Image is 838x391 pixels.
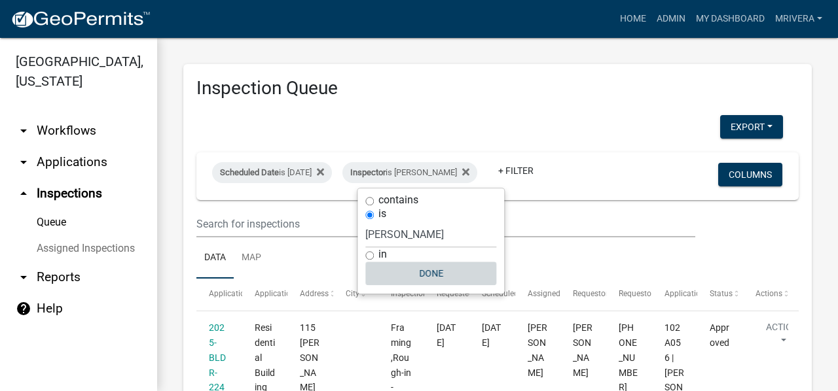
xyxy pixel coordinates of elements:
[615,7,651,31] a: Home
[378,195,418,205] label: contains
[342,162,477,183] div: is [PERSON_NAME]
[16,154,31,170] i: arrow_drop_down
[16,123,31,139] i: arrow_drop_down
[573,322,592,377] span: Josh Clark
[365,262,496,285] button: Done
[560,279,606,310] datatable-header-cell: Requestor Name
[606,279,652,310] datatable-header-cell: Requestor Phone
[742,279,788,310] datatable-header-cell: Actions
[756,320,809,353] button: Action
[756,289,782,298] span: Actions
[16,301,31,316] i: help
[528,322,547,377] span: Michele Rivera
[350,167,386,177] span: Inspector
[619,289,679,298] span: Requestor Phone
[16,186,31,201] i: arrow_drop_up
[488,159,544,182] a: + Filter
[651,279,697,310] datatable-header-cell: Application Description
[209,289,249,298] span: Application
[770,7,828,31] a: mrivera
[482,320,502,350] div: [DATE]
[300,289,329,298] span: Address
[720,115,783,139] button: Export
[718,163,782,186] button: Columns
[255,289,314,298] span: Application Type
[234,237,269,279] a: Map
[710,289,733,298] span: Status
[515,279,561,310] datatable-header-cell: Assigned Inspector
[482,289,538,298] span: Scheduled Time
[196,211,695,237] input: Search for inspections
[691,7,770,31] a: My Dashboard
[220,167,279,177] span: Scheduled Date
[710,322,729,348] span: Approved
[651,7,691,31] a: Admin
[287,279,333,310] datatable-header-cell: Address
[437,322,456,348] span: 11/03/2025
[697,279,743,310] datatable-header-cell: Status
[196,279,242,310] datatable-header-cell: Application
[573,289,632,298] span: Requestor Name
[378,249,387,260] label: in
[242,279,288,310] datatable-header-cell: Application Type
[212,162,332,183] div: is [DATE]
[528,289,595,298] span: Assigned Inspector
[378,209,386,219] label: is
[196,77,799,99] h3: Inspection Queue
[346,289,359,298] span: City
[665,289,747,298] span: Application Description
[16,269,31,285] i: arrow_drop_down
[196,237,234,279] a: Data
[333,279,379,310] datatable-header-cell: City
